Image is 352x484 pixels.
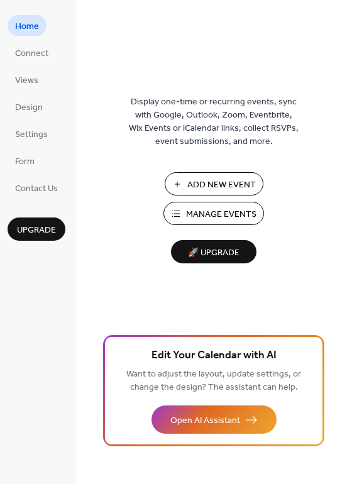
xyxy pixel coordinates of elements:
[15,101,43,114] span: Design
[8,177,65,198] a: Contact Us
[170,414,240,427] span: Open AI Assistant
[151,347,277,365] span: Edit Your Calendar with AI
[8,150,42,171] a: Form
[8,217,65,241] button: Upgrade
[186,208,256,221] span: Manage Events
[8,123,55,144] a: Settings
[187,179,256,192] span: Add New Event
[15,128,48,141] span: Settings
[151,405,277,434] button: Open AI Assistant
[15,47,48,60] span: Connect
[171,240,256,263] button: 🚀 Upgrade
[15,155,35,168] span: Form
[15,74,38,87] span: Views
[17,224,56,237] span: Upgrade
[165,172,263,195] button: Add New Event
[15,20,39,33] span: Home
[15,182,58,195] span: Contact Us
[179,245,249,261] span: 🚀 Upgrade
[8,15,47,36] a: Home
[8,42,56,63] a: Connect
[126,366,301,396] span: Want to adjust the layout, update settings, or change the design? The assistant can help.
[8,96,50,117] a: Design
[163,202,264,225] button: Manage Events
[8,69,46,90] a: Views
[129,96,299,148] span: Display one-time or recurring events, sync with Google, Outlook, Zoom, Eventbrite, Wix Events or ...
